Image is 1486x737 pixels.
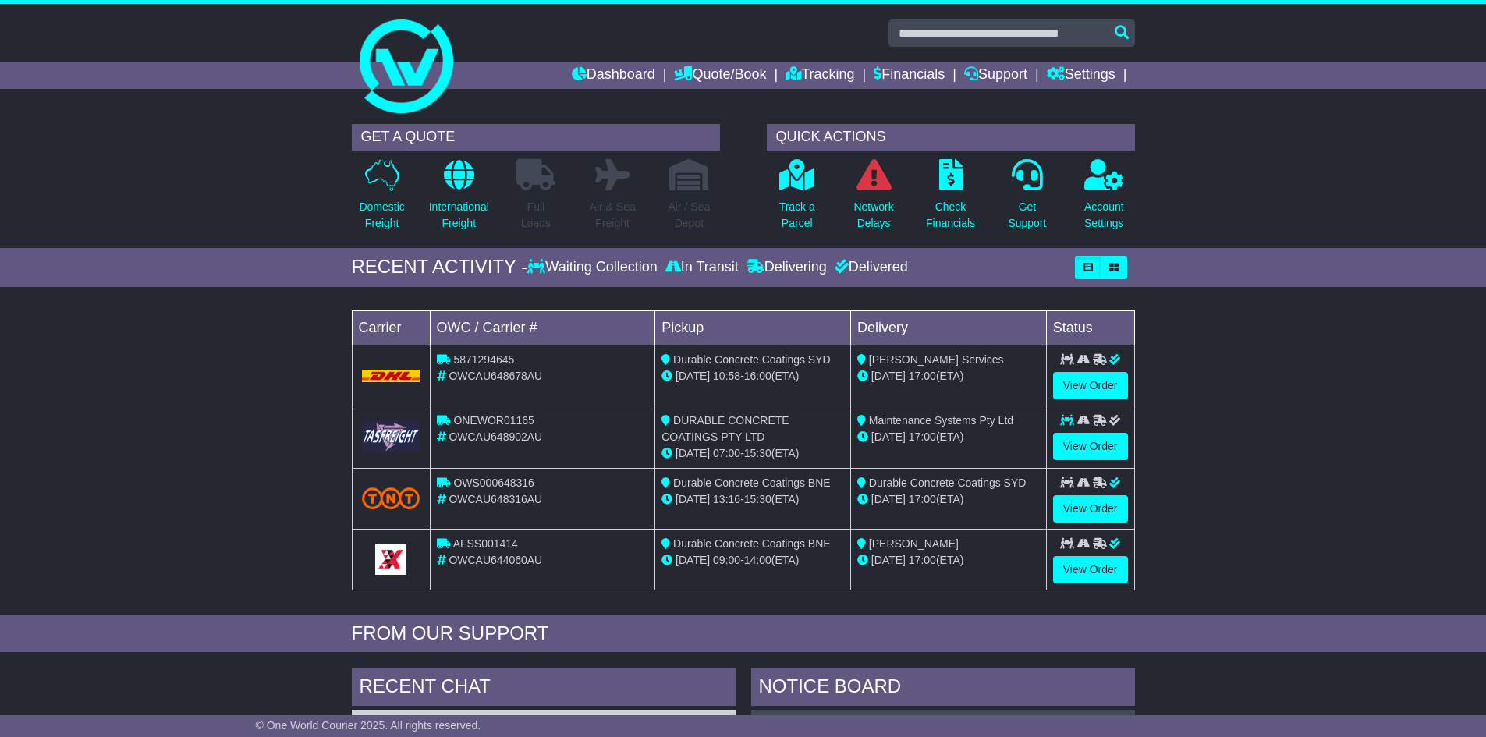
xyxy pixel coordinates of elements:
span: Durable Concrete Coatings SYD [869,477,1027,489]
span: [DATE] [676,554,710,566]
a: InternationalFreight [428,158,490,240]
span: OWCAU648678AU [449,370,542,382]
div: Delivering [743,259,831,276]
div: NOTICE BOARD [751,668,1135,710]
p: Full Loads [516,199,555,232]
span: [DATE] [871,493,906,505]
a: Support [964,62,1027,89]
span: 14:00 [744,554,771,566]
a: Tracking [786,62,854,89]
a: NetworkDelays [853,158,894,240]
span: [DATE] [676,370,710,382]
div: RECENT CHAT [352,668,736,710]
div: In Transit [661,259,743,276]
span: Maintenance Systems Pty Ltd [869,414,1013,427]
a: Quote/Book [674,62,766,89]
div: FROM OUR SUPPORT [352,622,1135,645]
span: [DATE] [871,554,906,566]
div: (ETA) [857,368,1040,384]
span: © One World Courier 2025. All rights reserved. [256,719,481,732]
span: 17:00 [909,554,936,566]
a: Dashboard [572,62,655,89]
a: DomesticFreight [358,158,405,240]
span: [PERSON_NAME] [869,537,959,550]
div: - (ETA) [661,552,844,569]
td: Pickup [655,310,851,345]
span: DURABLE CONCRETE COATINGS PTY LTD [661,414,789,443]
span: [DATE] [871,431,906,443]
td: Status [1046,310,1134,345]
p: Network Delays [853,199,893,232]
span: OWS000648316 [453,477,534,489]
p: Air & Sea Freight [590,199,636,232]
td: Carrier [352,310,430,345]
div: QUICK ACTIONS [767,124,1135,151]
a: View Order [1053,495,1128,523]
p: International Freight [429,199,489,232]
span: ONEWOR01165 [453,414,534,427]
a: View Order [1053,372,1128,399]
span: [DATE] [676,447,710,459]
p: Domestic Freight [359,199,404,232]
span: Durable Concrete Coatings BNE [673,477,831,489]
span: OWCAU648316AU [449,493,542,505]
span: 10:58 [713,370,740,382]
span: 5871294645 [453,353,514,366]
div: (ETA) [857,552,1040,569]
span: [PERSON_NAME] Services [869,353,1004,366]
a: AccountSettings [1083,158,1125,240]
p: Track a Parcel [779,199,815,232]
div: (ETA) [857,429,1040,445]
div: RECENT ACTIVITY - [352,256,528,278]
div: Delivered [831,259,908,276]
span: [DATE] [676,493,710,505]
p: Check Financials [926,199,975,232]
div: Waiting Collection [527,259,661,276]
span: 17:00 [909,370,936,382]
span: 07:00 [713,447,740,459]
a: View Order [1053,433,1128,460]
img: GetCarrierServiceLogo [375,544,406,575]
span: Durable Concrete Coatings BNE [673,537,831,550]
p: Account Settings [1084,199,1124,232]
span: 17:00 [909,493,936,505]
img: GetCarrierServiceLogo [362,421,420,452]
span: [DATE] [871,370,906,382]
span: OWCAU648902AU [449,431,542,443]
span: 17:00 [909,431,936,443]
div: (ETA) [857,491,1040,508]
p: Get Support [1008,199,1046,232]
div: - (ETA) [661,445,844,462]
span: 15:30 [744,447,771,459]
td: OWC / Carrier # [430,310,655,345]
img: TNT_Domestic.png [362,487,420,508]
a: CheckFinancials [925,158,976,240]
span: AFSS001414 [453,537,518,550]
td: Delivery [850,310,1046,345]
div: GET A QUOTE [352,124,720,151]
span: Durable Concrete Coatings SYD [673,353,831,366]
a: Settings [1047,62,1115,89]
p: Air / Sea Depot [669,199,711,232]
a: View Order [1053,556,1128,583]
a: Financials [874,62,945,89]
span: 09:00 [713,554,740,566]
span: OWCAU644060AU [449,554,542,566]
div: - (ETA) [661,368,844,384]
a: Track aParcel [778,158,816,240]
span: 13:16 [713,493,740,505]
span: 15:30 [744,493,771,505]
img: DHL.png [362,370,420,382]
span: 16:00 [744,370,771,382]
a: GetSupport [1007,158,1047,240]
div: - (ETA) [661,491,844,508]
